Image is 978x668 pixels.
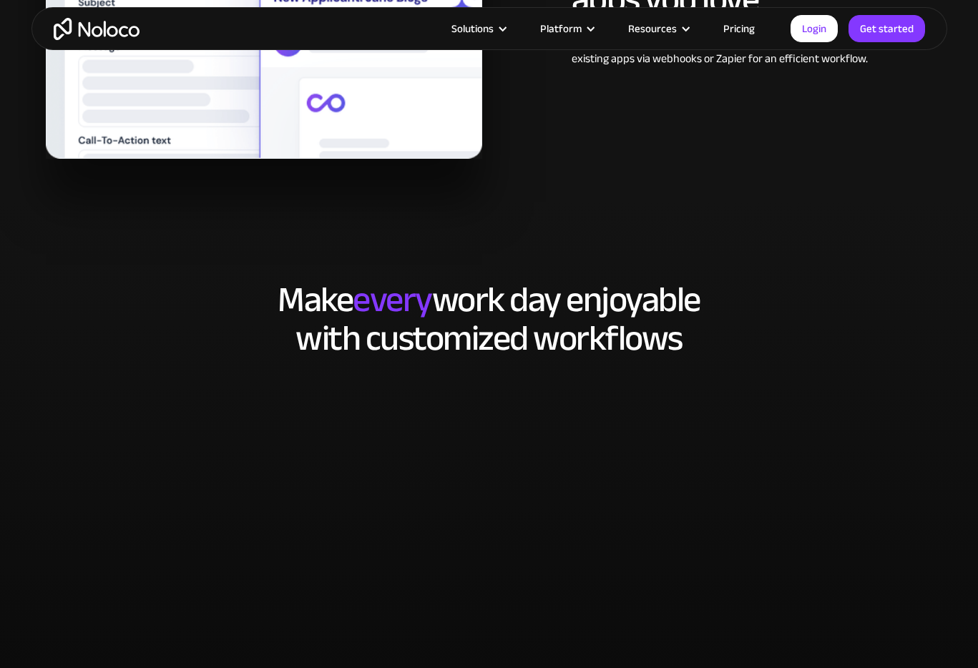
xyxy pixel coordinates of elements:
div: Skip the tedious back-and-forth between apps. Connect Noloco to your existing apps via webhooks o... [572,33,933,67]
div: Platform [522,19,610,38]
a: home [54,18,140,40]
div: Resources [610,19,705,38]
div: Platform [540,19,582,38]
div: Solutions [451,19,494,38]
h2: Make work day enjoyable with customized workflows [46,280,933,358]
span: every [353,266,432,333]
div: Resources [628,19,677,38]
a: Login [791,15,838,42]
div: Solutions [434,19,522,38]
a: Get started [849,15,925,42]
a: Pricing [705,19,773,38]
